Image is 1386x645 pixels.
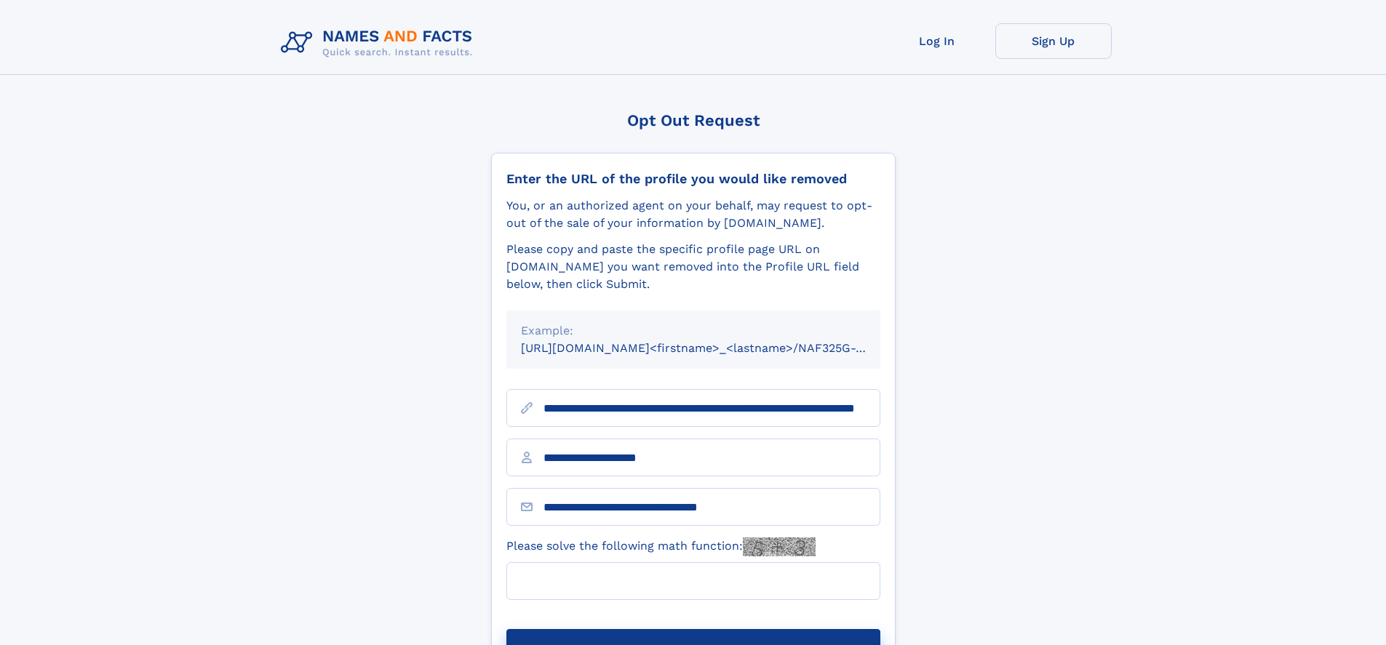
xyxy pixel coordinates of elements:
img: Logo Names and Facts [275,23,485,63]
label: Please solve the following math function: [506,537,816,556]
div: You, or an authorized agent on your behalf, may request to opt-out of the sale of your informatio... [506,197,880,232]
div: Please copy and paste the specific profile page URL on [DOMAIN_NAME] you want removed into the Pr... [506,241,880,293]
small: [URL][DOMAIN_NAME]<firstname>_<lastname>/NAF325G-xxxxxxxx [521,341,908,355]
a: Sign Up [995,23,1112,59]
div: Opt Out Request [491,111,896,129]
div: Enter the URL of the profile you would like removed [506,171,880,187]
div: Example: [521,322,866,340]
a: Log In [879,23,995,59]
